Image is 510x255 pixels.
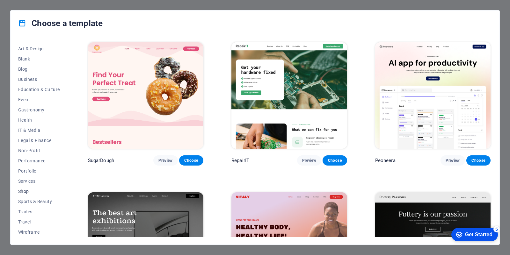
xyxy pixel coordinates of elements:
[179,155,203,166] button: Choose
[18,95,60,105] button: Event
[18,145,60,156] button: Non-Profit
[466,155,491,166] button: Choose
[18,67,60,72] span: Blog
[441,155,465,166] button: Preview
[18,209,60,214] span: Trades
[323,155,347,166] button: Choose
[18,87,60,92] span: Education & Culture
[18,217,60,227] button: Travel
[231,157,249,164] p: RepairIT
[18,166,60,176] button: Portfolio
[18,138,60,143] span: Legal & Finance
[18,125,60,135] button: IT & Media
[47,1,54,8] div: 5
[18,115,60,125] button: Health
[18,148,60,153] span: Non-Profit
[18,128,60,133] span: IT & Media
[18,219,60,224] span: Travel
[18,107,60,112] span: Gastronomy
[18,84,60,95] button: Education & Culture
[18,227,60,237] button: Wireframe
[18,176,60,186] button: Services
[328,158,342,163] span: Choose
[297,155,321,166] button: Preview
[18,44,60,54] button: Art & Design
[184,158,198,163] span: Choose
[18,230,60,235] span: Wireframe
[471,158,485,163] span: Choose
[158,158,172,163] span: Preview
[18,135,60,145] button: Legal & Finance
[18,199,60,204] span: Sports & Beauty
[18,156,60,166] button: Performance
[153,155,178,166] button: Preview
[88,42,203,149] img: SugarDough
[231,42,347,149] img: RepairIT
[18,158,60,163] span: Performance
[18,18,103,28] h4: Choose a template
[18,77,60,82] span: Business
[5,3,52,17] div: Get Started 5 items remaining, 0% complete
[18,117,60,123] span: Health
[375,157,396,164] p: Peoneera
[18,54,60,64] button: Blank
[18,207,60,217] button: Trades
[18,64,60,74] button: Blog
[302,158,316,163] span: Preview
[18,179,60,184] span: Services
[18,186,60,196] button: Shop
[18,189,60,194] span: Shop
[375,42,491,149] img: Peoneera
[18,46,60,51] span: Art & Design
[18,105,60,115] button: Gastronomy
[18,196,60,207] button: Sports & Beauty
[446,158,460,163] span: Preview
[19,7,46,13] div: Get Started
[18,74,60,84] button: Business
[18,97,60,102] span: Event
[88,157,114,164] p: SugarDough
[18,168,60,174] span: Portfolio
[18,56,60,61] span: Blank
